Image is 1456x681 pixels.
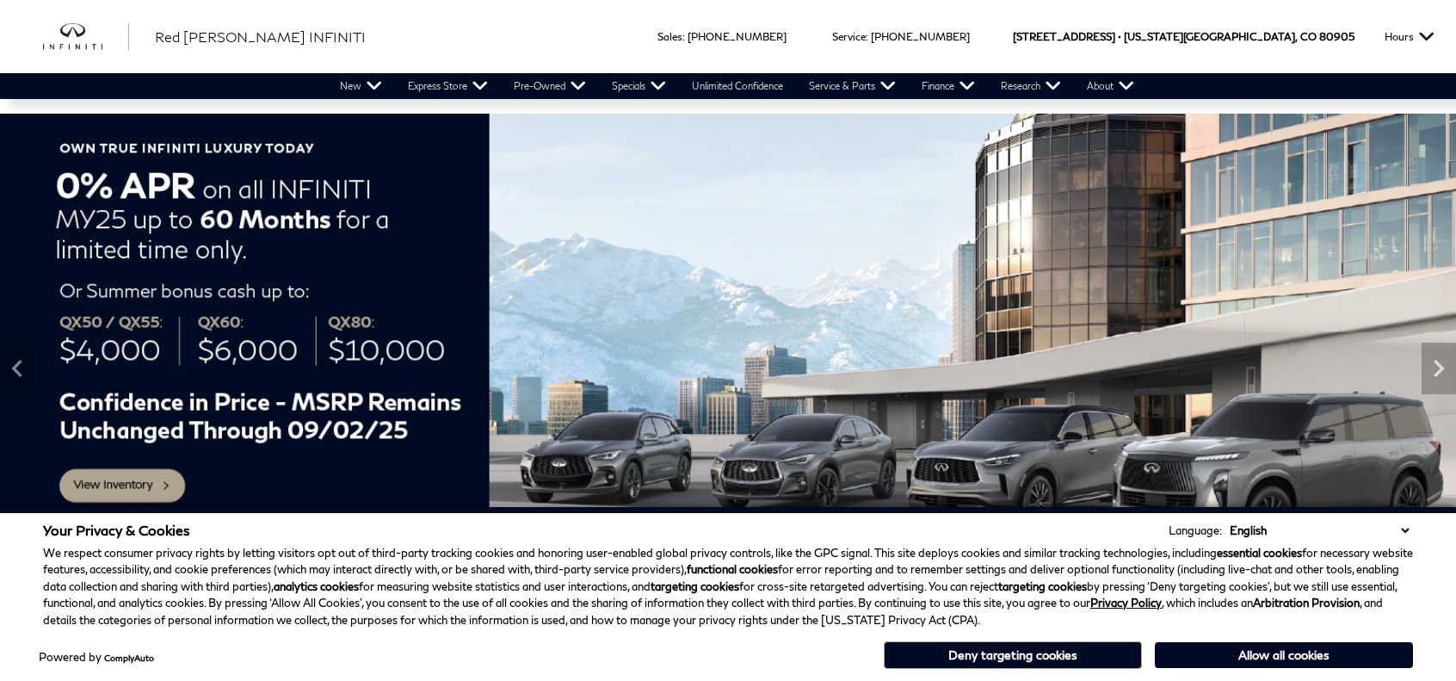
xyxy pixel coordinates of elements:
a: Unlimited Confidence [679,73,796,99]
span: : [682,30,685,43]
a: [PHONE_NUMBER] [871,30,970,43]
strong: targeting cookies [998,579,1087,593]
strong: functional cookies [687,562,778,576]
button: Deny targeting cookies [884,641,1142,669]
a: [PHONE_NUMBER] [688,30,787,43]
a: Service & Parts [796,73,909,99]
div: Next [1422,343,1456,394]
a: Red [PERSON_NAME] INFINITI [155,27,366,47]
a: Finance [909,73,988,99]
a: ComplyAuto [104,653,154,663]
span: Red [PERSON_NAME] INFINITI [155,28,366,45]
strong: analytics cookies [274,579,359,593]
strong: targeting cookies [651,579,739,593]
a: Pre-Owned [501,73,599,99]
a: Specials [599,73,679,99]
img: INFINITI [43,23,129,51]
span: : [866,30,868,43]
a: New [327,73,395,99]
div: Powered by [39,652,154,663]
button: Allow all cookies [1155,642,1413,668]
p: We respect consumer privacy rights by letting visitors opt out of third-party tracking cookies an... [43,545,1413,629]
a: [STREET_ADDRESS] • [US_STATE][GEOGRAPHIC_DATA], CO 80905 [1013,30,1354,43]
a: About [1074,73,1147,99]
nav: Main Navigation [327,73,1147,99]
a: Research [988,73,1074,99]
a: Express Store [395,73,501,99]
strong: essential cookies [1217,546,1302,560]
div: Language: [1169,525,1222,536]
span: Service [832,30,866,43]
span: Your Privacy & Cookies [43,522,190,538]
a: infiniti [43,23,129,51]
span: Sales [657,30,682,43]
select: Language Select [1225,522,1413,539]
strong: Arbitration Provision [1253,596,1360,610]
a: Privacy Policy [1090,596,1162,610]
